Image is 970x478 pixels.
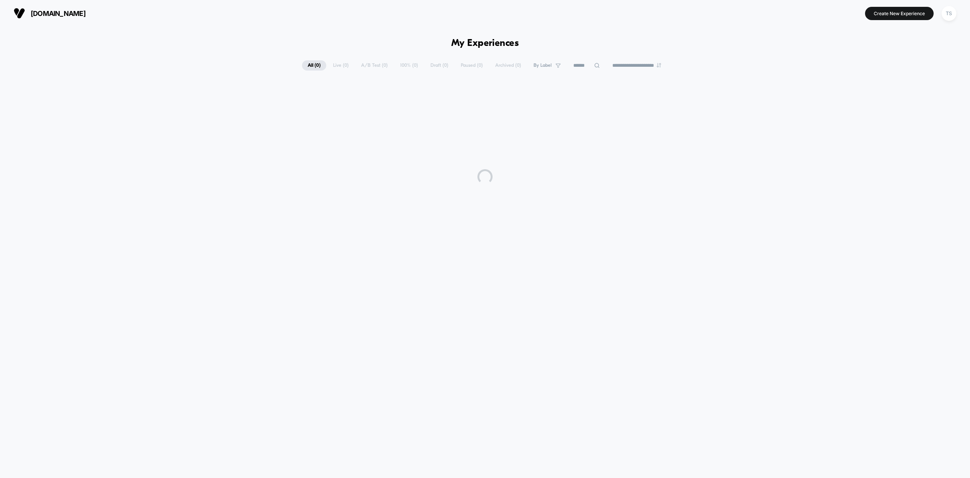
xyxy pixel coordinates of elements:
span: [DOMAIN_NAME] [31,9,86,17]
img: Visually logo [14,8,25,19]
button: TS [939,6,959,21]
button: Create New Experience [865,7,934,20]
span: By Label [533,63,552,68]
span: All ( 0 ) [302,60,326,71]
h1: My Experiences [451,38,519,49]
img: end [657,63,661,68]
div: TS [942,6,956,21]
button: [DOMAIN_NAME] [11,7,88,19]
